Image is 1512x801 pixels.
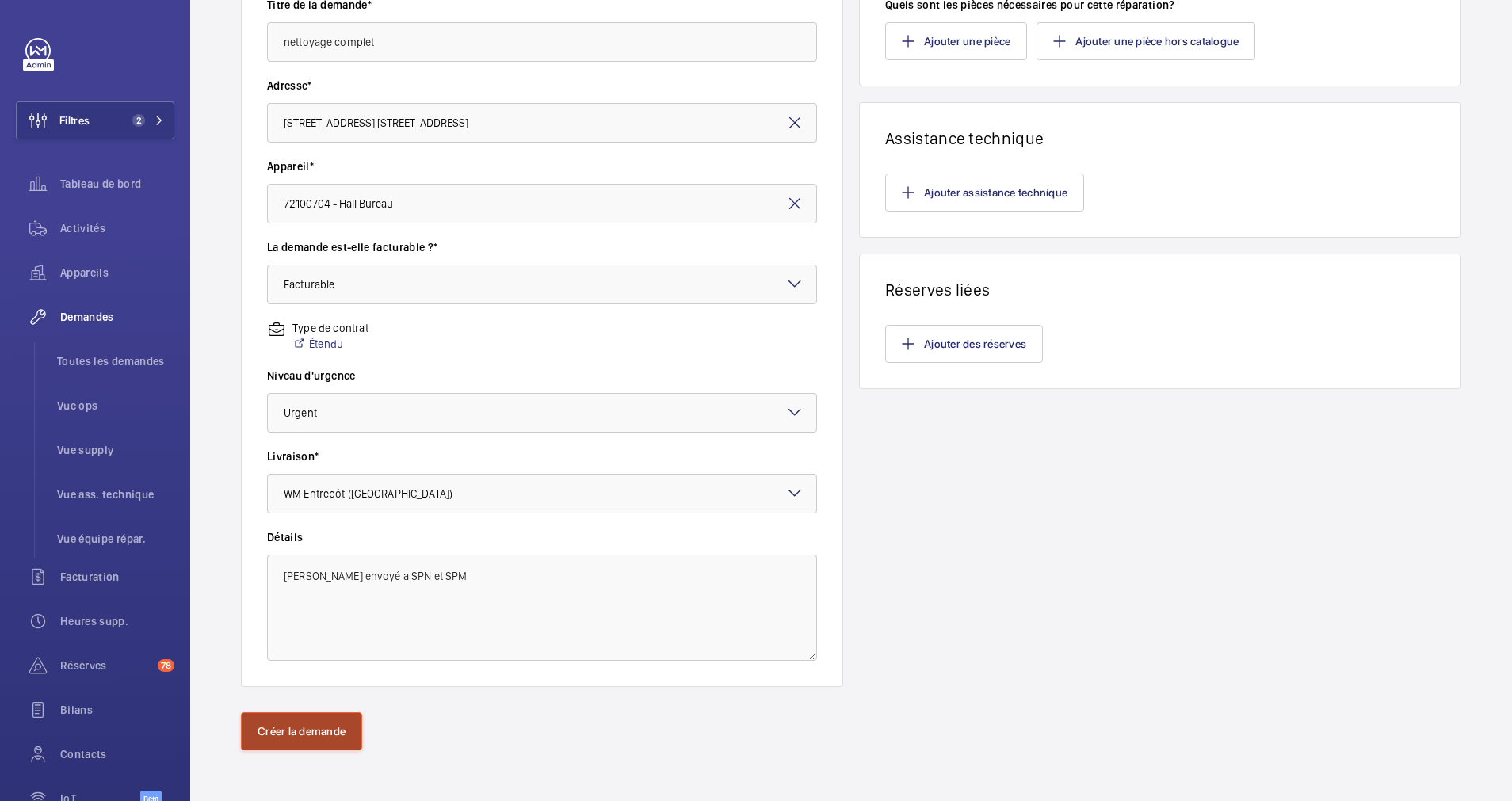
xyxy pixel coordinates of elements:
[60,746,174,762] span: Contacts
[57,486,174,502] span: Vue ass. technique
[885,174,1084,212] button: Ajouter assistance technique
[284,278,334,291] span: Facturable
[57,442,174,458] span: Vue supply
[1037,22,1255,60] button: Ajouter une pièce hors catalogue
[267,158,817,174] label: Appareil*
[16,101,174,139] button: Filtres2
[885,325,1043,363] button: Ajouter des réserves
[885,22,1027,60] button: Ajouter une pièce
[267,368,817,383] label: Niveau d'urgence
[267,448,817,464] label: Livraison*
[885,128,1435,148] h1: Assistance technique
[267,22,817,62] input: Tapez le titre de la demande
[885,280,1435,299] h1: Réserves liées
[60,265,174,280] span: Appareils
[267,184,817,223] input: Entrez l'appareil
[57,531,174,547] span: Vue équipe répar.
[284,406,317,419] span: Urgent
[57,353,174,369] span: Toutes les demandes
[57,398,174,414] span: Vue ops
[267,78,817,93] label: Adresse*
[60,658,151,673] span: Réserves
[292,336,368,352] a: Étendu
[59,113,90,128] span: Filtres
[132,114,145,127] span: 2
[158,659,174,672] span: 78
[60,176,174,192] span: Tableau de bord
[267,529,817,545] label: Détails
[60,613,174,629] span: Heures supp.
[60,220,174,236] span: Activités
[60,702,174,718] span: Bilans
[267,239,817,255] label: La demande est-elle facturable ?*
[284,487,452,500] span: WM Entrepôt ([GEOGRAPHIC_DATA])
[267,103,817,143] input: Entrez l'adresse
[60,309,174,325] span: Demandes
[60,569,174,585] span: Facturation
[241,712,362,750] button: Créer la demande
[292,320,368,336] p: Type de contrat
